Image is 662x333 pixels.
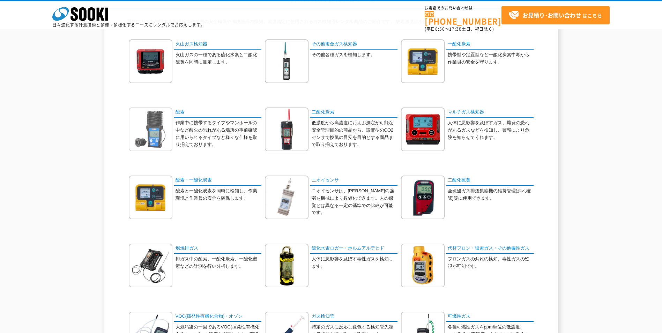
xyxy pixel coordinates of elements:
[129,176,172,219] img: 酸素・一酸化炭素
[448,119,534,141] p: 人体に悪影響を及ぼすガス、爆発の恐れがあるガスなどを検知し、警報により危険を知らせてくれます。
[448,256,534,270] p: フロンガスの漏れの検知、毒性ガスの監視が可能です。
[310,176,397,186] a: ニオイセンサ
[312,119,397,148] p: 低濃度から高濃度におよぶ測定が可能な安全管理目的の商品から、設置型のCO2センサで換気の目安を目的とする商品まで取り揃えております。
[312,256,397,270] p: 人体に悪影響を及ぼす毒性ガスを検知します。
[310,244,397,254] a: 硫化水素ロガー・ホルムアルデヒド
[425,6,501,10] span: お電話でのお問い合わせは
[508,10,602,21] span: はこちら
[312,51,397,59] p: その他各種ガスを検知します。
[448,187,534,202] p: 亜硫酸ガス排煙集塵機の維持管理(漏れ確認)等に使用できます。
[129,244,172,287] img: 燃焼排ガス
[448,51,534,66] p: 携帯型や定置型など一酸化炭素中毒から作業員の安全を守ります。
[129,108,172,151] img: 酸素
[176,187,261,202] p: 酸素と一酸化炭素を同時に検知し、作業環境と作業員の安全を確保します。
[310,108,397,118] a: 二酸化炭素
[310,39,397,50] a: その他複合ガス検知器
[265,176,308,219] img: ニオイセンサ
[446,312,534,322] a: 可燃性ガス
[401,39,445,83] img: 一酸化炭素
[446,176,534,186] a: 二酸化硫黄
[176,119,261,148] p: 作業中に携帯するタイプやマンホールの中など酸欠の恐れがある場所の事前確認に用いられるタイプなど様々な仕様を取り揃えております。
[174,244,261,254] a: 燃焼排ガス
[52,23,205,27] p: 日々進化する計測技術と多種・多様化するニーズにレンタルでお応えします。
[174,108,261,118] a: 酸素
[312,187,397,216] p: ニオイセンサは、[PERSON_NAME]の強弱を機械により数値化できます。人の感覚とは異なる一定の基準での比較が可能です。
[501,6,610,24] a: お見積り･お問い合わせはこちら
[174,176,261,186] a: 酸素・一酸化炭素
[176,256,261,270] p: 排ガス中の酸素、一酸化炭素、一酸化窒素などの計測を行い分析します。
[446,108,534,118] a: マルチガス検知器
[265,39,308,83] img: その他複合ガス検知器
[401,108,445,151] img: マルチガス検知器
[401,244,445,287] img: 代替フロン・塩素ガス・その他毒性ガス
[174,39,261,50] a: 火山ガス検知器
[401,176,445,219] img: 二酸化硫黄
[265,244,308,287] img: 硫化水素ロガー・ホルムアルデヒド
[310,312,397,322] a: ガス検知管
[435,26,445,32] span: 8:50
[449,26,462,32] span: 17:30
[176,51,261,66] p: 火山ガスの一種である硫化水素と二酸化硫黄を同時に測定します。
[446,244,534,254] a: 代替フロン・塩素ガス・その他毒性ガス
[425,26,494,32] span: (平日 ～ 土日、祝日除く)
[129,39,172,83] img: 火山ガス検知器
[522,11,581,19] strong: お見積り･お問い合わせ
[174,312,261,322] a: VOC(揮発性有機化合物)・オゾン
[265,108,308,151] img: 二酸化炭素
[425,11,501,25] a: [PHONE_NUMBER]
[446,39,534,50] a: 一酸化炭素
